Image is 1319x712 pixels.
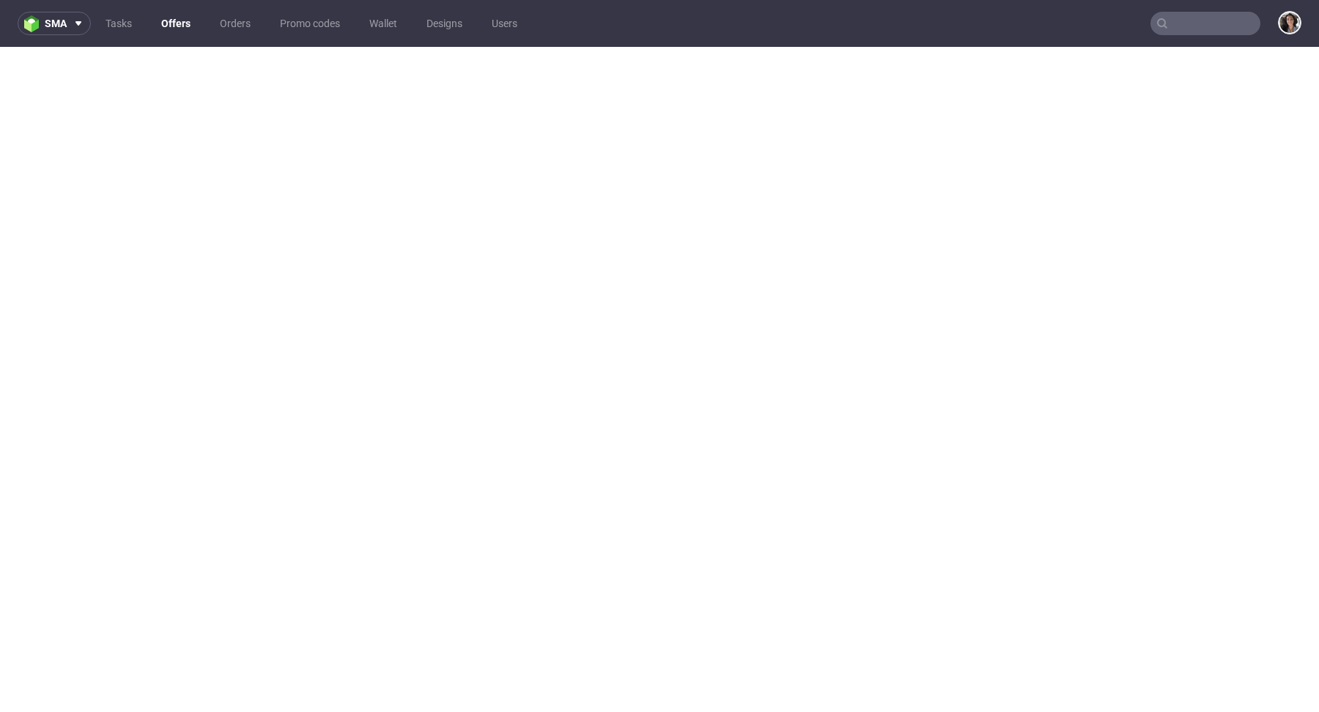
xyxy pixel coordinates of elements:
[97,12,141,35] a: Tasks
[361,12,406,35] a: Wallet
[152,12,199,35] a: Offers
[483,12,526,35] a: Users
[1279,12,1300,33] img: Moreno Martinez Cristina
[271,12,349,35] a: Promo codes
[418,12,471,35] a: Designs
[18,12,91,35] button: sma
[24,15,45,32] img: logo
[211,12,259,35] a: Orders
[45,18,67,29] span: sma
